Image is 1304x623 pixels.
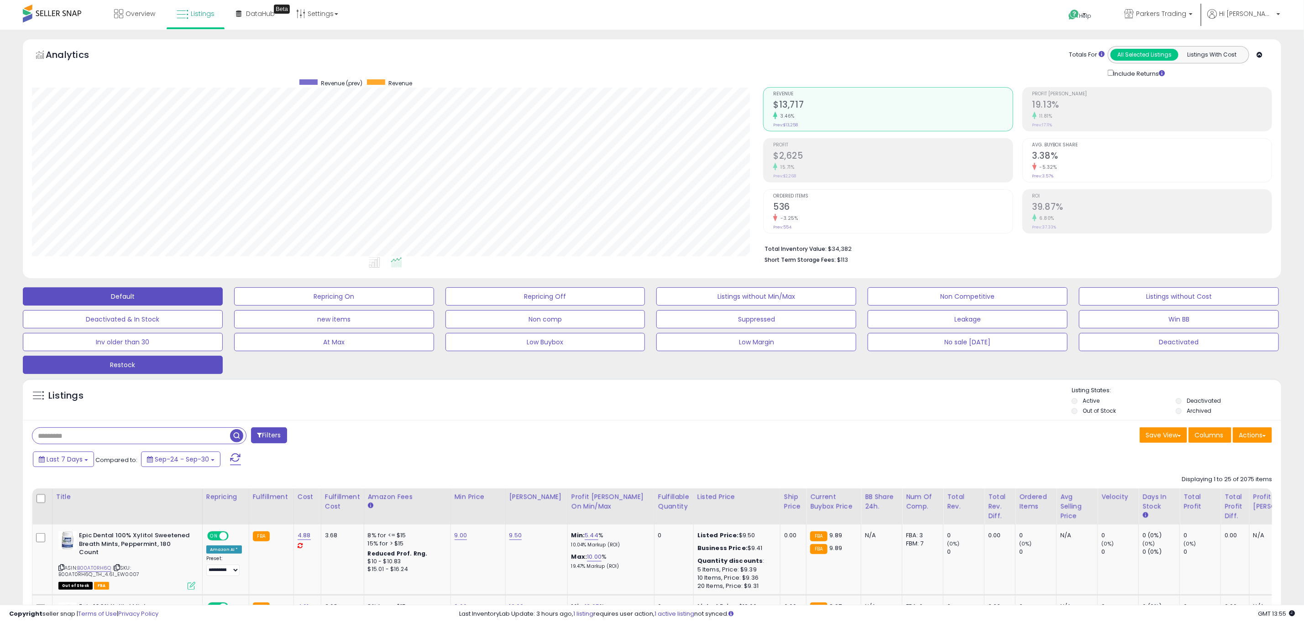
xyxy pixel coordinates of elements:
span: Profit [773,143,1012,148]
a: 9.50 [509,531,522,540]
button: Restock [23,356,223,374]
a: Help [1061,2,1110,30]
a: Privacy Policy [118,609,158,618]
a: Terms of Use [78,609,117,618]
label: Active [1083,397,1100,405]
div: 0 [1184,548,1220,556]
div: N/A [865,531,895,540]
div: 3.68 [325,531,357,540]
div: Totals For [1069,51,1105,59]
strong: Copyright [9,609,42,618]
button: Non Competitive [868,287,1068,306]
div: 10 Items, Price: $9.36 [697,574,773,582]
button: Leakage [868,310,1068,328]
div: : [697,557,773,565]
div: % [571,531,647,548]
a: 4.61 [298,602,309,611]
div: ASIN: [58,531,195,589]
div: 5 Items, Price: $9.39 [697,566,773,574]
div: 0 [1019,531,1056,540]
span: Ordered Items [773,194,1012,199]
label: Deactivated [1187,397,1221,405]
a: B00AT0RH6Q [77,564,111,572]
div: Current Buybox Price [810,492,857,511]
b: Business Price: [697,544,748,552]
div: Velocity [1101,492,1135,502]
p: 10.04% Markup (ROI) [571,542,647,548]
button: Deactivated & In Stock [23,310,223,328]
b: Min: [571,602,585,611]
div: $15.01 - $16.24 [368,566,444,573]
a: Hi [PERSON_NAME] [1207,9,1280,30]
div: $9.50 [697,531,773,540]
div: Repricing [206,492,245,502]
small: 3.46% [777,113,795,119]
div: 0.00 [988,531,1008,540]
div: 0 [947,531,984,540]
small: FBA [810,602,827,613]
div: Tooltip anchor [274,5,290,14]
span: Columns [1194,431,1223,440]
button: Low Buybox [445,333,645,351]
li: $34,382 [765,243,1265,254]
div: $9.41 [697,544,773,552]
small: (0%) [1101,540,1114,547]
div: FBA: 3 [906,531,936,540]
span: ON [208,603,220,611]
button: No sale [DATE] [868,333,1068,351]
span: DataHub [246,9,275,18]
button: Listings without Min/Max [656,287,856,306]
button: Low Margin [656,333,856,351]
div: Avg Selling Price [1060,492,1094,521]
a: 10.00 [587,552,602,561]
small: -5.32% [1037,164,1057,171]
b: Total Inventory Value: [765,245,827,253]
div: 0 [658,602,686,611]
div: Ship Price [784,492,802,511]
th: The percentage added to the cost of goods (COGS) that forms the calculator for Min & Max prices. [567,488,654,524]
h2: 536 [773,202,1012,214]
span: 8.97 [830,602,842,611]
span: Hi [PERSON_NAME] [1219,9,1274,18]
div: 0 [1019,602,1056,611]
small: 11.81% [1037,113,1053,119]
b: Max: [571,552,587,561]
button: Sep-24 - Sep-30 [141,452,220,467]
i: Get Help [1068,9,1079,21]
div: Preset: [206,556,242,576]
small: Days In Stock. [1142,511,1148,519]
span: OFF [227,532,242,540]
span: Last 7 Days [47,455,83,464]
div: Include Returns [1101,68,1176,78]
a: 9.00 [455,531,467,540]
div: [PERSON_NAME] [509,492,564,502]
button: Deactivated [1079,333,1279,351]
button: Non comp [445,310,645,328]
b: Listed Price: [697,531,739,540]
b: Min: [571,531,585,540]
a: 4.88 [298,531,311,540]
small: FBA [810,531,827,541]
small: Prev: $13,258 [773,122,798,128]
div: 8% for <= $15 [368,602,444,611]
div: 0.00 [1225,602,1242,611]
small: Prev: $2,268 [773,173,796,179]
span: 2025-10-8 13:55 GMT [1258,609,1295,618]
div: FBM: 7 [906,540,936,548]
div: Min Price [455,492,502,502]
div: 0 [1019,548,1056,556]
button: Save View [1140,427,1187,443]
b: Reduced Prof. Rng. [368,550,428,557]
a: 13.65 [585,602,599,611]
a: 1 active listing [655,609,694,618]
button: new items [234,310,434,328]
span: 9.89 [830,544,843,552]
button: All Selected Listings [1110,49,1178,61]
div: Num of Comp. [906,492,939,511]
span: $113 [837,255,848,264]
small: FBA [253,531,270,541]
b: Listed Price: [697,602,739,611]
div: Fulfillable Quantity [658,492,690,511]
div: Last InventoryLab Update: 3 hours ago, requires user action, not synced. [459,610,1295,618]
span: FBA [94,582,110,590]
